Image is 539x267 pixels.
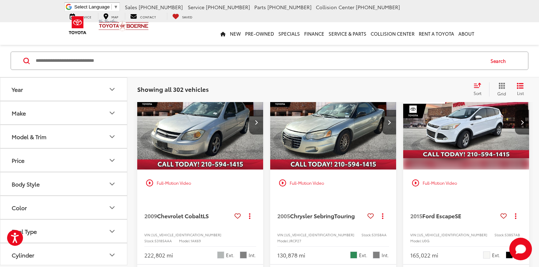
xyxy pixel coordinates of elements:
div: 2009 Chevrolet Cobalt LS 0 [137,75,264,170]
span: VIN: [144,232,151,237]
span: dropdown dots [515,213,516,219]
button: Grid View [489,82,511,96]
button: Next image [515,110,529,135]
span: Parts [254,4,266,11]
span: Model: [179,238,191,243]
span: 53185AAA [155,238,172,243]
span: Touring [334,212,355,220]
span: Int. [249,252,256,259]
img: 2005 Chrysler Sebring Touring [270,75,397,170]
span: Stock: [494,232,505,237]
span: 2015 [410,212,422,220]
div: Fuel Type [12,228,37,235]
span: U0G [422,238,429,243]
span: [US_VEHICLE_IDENTIFICATION_NUMBER] [284,232,354,237]
img: 2015 Ford Escape SE [403,75,530,170]
span: Select Language [74,4,110,10]
a: New [228,22,243,45]
span: LS [203,212,209,220]
a: Contact [125,13,161,20]
span: Model: [410,238,422,243]
button: PricePrice [0,149,128,172]
span: [US_VEHICLE_IDENTIFICATION_NUMBER] [417,232,487,237]
span: Gray [240,251,247,259]
span: Satin Jade Pearlcoat [350,251,357,259]
button: Actions [377,209,389,222]
div: 2005 Chrysler Sebring Touring 0 [270,75,397,170]
span: [PHONE_NUMBER] [356,4,400,11]
a: Pre-Owned [243,22,276,45]
button: Select sort value [470,82,489,96]
span: SE [455,212,461,220]
span: Showing all 302 vehicles [137,85,209,93]
div: Make [108,108,116,117]
span: JRCP27 [289,238,301,243]
a: Finance [302,22,326,45]
span: Grid [497,90,506,96]
div: Year [108,85,116,93]
a: Home [218,22,228,45]
span: 53158AA [372,232,387,237]
span: dropdown dots [382,213,383,219]
span: VIN: [410,232,417,237]
a: Collision Center [369,22,417,45]
span: [PHONE_NUMBER] [206,4,250,11]
button: Next image [382,110,396,135]
div: 222,802 mi [144,251,173,259]
div: 130,878 mi [277,251,305,259]
div: Model & Trim [12,133,46,140]
span: Chrysler Sebring [290,212,334,220]
span: [PHONE_NUMBER] [139,4,183,11]
span: ▼ [114,4,118,10]
button: Actions [244,209,256,222]
a: 2009 Chevrolet Cobalt LS2009 Chevrolet Cobalt LS2009 Chevrolet Cobalt LS2009 Chevrolet Cobalt LS [137,75,264,170]
span: VIN: [277,232,284,237]
button: Next image [249,110,263,135]
span: 2009 [144,212,157,220]
span: 2005 [277,212,290,220]
span: Model: [277,238,289,243]
a: 2015 Ford Escape SE2015 Ford Escape SE2015 Ford Escape SE2015 Ford Escape SE [403,75,530,170]
div: Color [12,204,27,211]
a: Service & Parts: Opens in a new tab [326,22,369,45]
span: Ford Escape [422,212,455,220]
span: Ext. [226,252,234,259]
span: Sales [125,4,137,11]
input: Search by Make, Model, or Keyword [35,52,484,69]
span: Stock: [144,238,155,243]
a: Service [64,13,97,20]
button: CylinderCylinder [0,243,128,266]
svg: Start Chat [509,238,532,260]
button: MakeMake [0,101,128,124]
span: Ext. [359,252,367,259]
div: Color [108,203,116,212]
button: Actions [510,209,522,222]
span: Dark Slate Gray [373,251,380,259]
div: 165,022 mi [410,251,438,259]
div: Body Style [12,180,40,187]
div: Price [12,157,24,164]
a: My Saved Vehicles [167,13,198,20]
a: Rent a Toyota [417,22,456,45]
button: Search [484,52,516,70]
span: Chevrolet Cobalt [157,212,203,220]
div: Cylinder [12,251,34,258]
span: Black [506,251,513,259]
div: Cylinder [108,250,116,259]
button: YearYear [0,78,128,101]
span: Sort [474,90,481,96]
span: Ext. [492,252,500,259]
span: [PHONE_NUMBER] [267,4,312,11]
span: Service [188,4,204,11]
img: Toyota [64,14,91,37]
img: Vic Vaughan Toyota of Boerne [98,19,149,31]
button: ColorColor [0,196,128,219]
a: Map [98,13,123,20]
span: Saved [182,14,192,19]
span: ​ [111,4,112,10]
a: 2009Chevrolet CobaltLS [144,212,232,220]
a: 2005 Chrysler Sebring Touring2005 Chrysler Sebring Touring2005 Chrysler Sebring Touring2005 Chrys... [270,75,397,170]
div: Body Style [108,179,116,188]
div: Make [12,109,26,116]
